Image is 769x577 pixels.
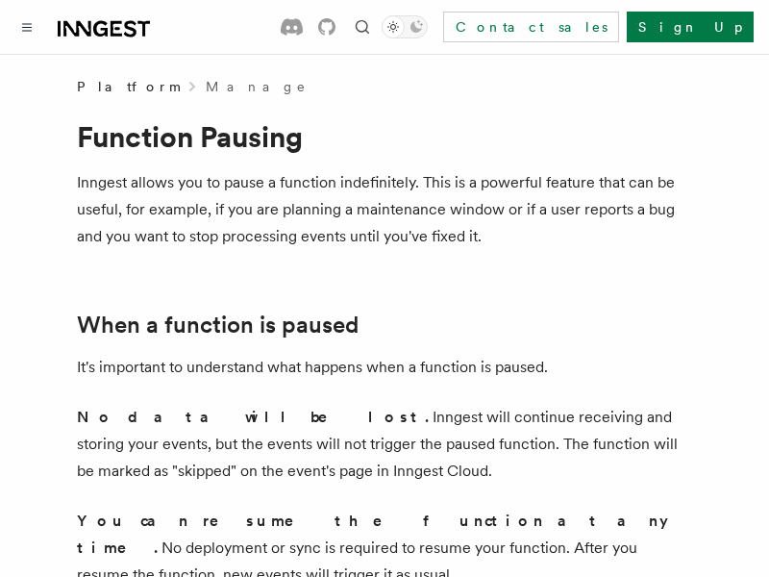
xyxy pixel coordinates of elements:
[77,354,692,381] p: It's important to understand what happens when a function is paused.
[77,404,692,485] p: Inngest will continue receiving and storing your events, but the events will not trigger the paus...
[206,77,308,96] a: Manage
[77,408,433,426] strong: No data will be lost.
[77,77,179,96] span: Platform
[351,15,374,38] button: Find something...
[77,119,692,154] h1: Function Pausing
[77,512,668,557] strong: You can resume the function at any time.
[627,12,754,42] a: Sign Up
[77,169,692,250] p: Inngest allows you to pause a function indefinitely. This is a powerful feature that can be usefu...
[77,312,359,339] a: When a function is paused
[382,15,428,38] button: Toggle dark mode
[443,12,619,42] a: Contact sales
[15,15,38,38] button: Toggle navigation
